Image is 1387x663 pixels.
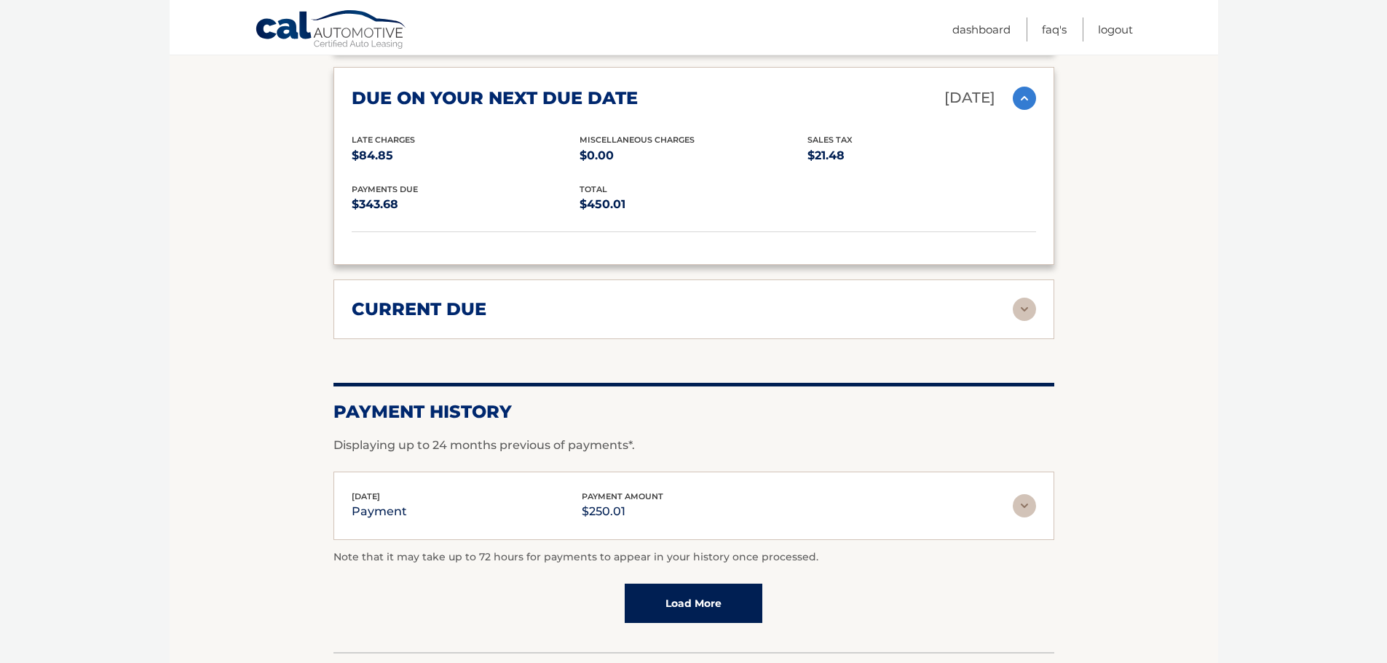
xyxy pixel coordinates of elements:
img: accordion-rest.svg [1013,494,1036,517]
span: total [580,184,607,194]
span: Miscellaneous Charges [580,135,695,145]
img: accordion-active.svg [1013,87,1036,110]
p: $84.85 [352,146,580,166]
span: payment amount [582,491,663,501]
a: FAQ's [1042,17,1067,41]
p: Displaying up to 24 months previous of payments*. [333,437,1054,454]
p: $450.01 [580,194,807,215]
h2: due on your next due date [352,87,638,109]
p: [DATE] [944,85,995,111]
p: $250.01 [582,501,663,522]
a: Cal Automotive [255,9,408,52]
span: Sales Tax [807,135,853,145]
img: accordion-rest.svg [1013,298,1036,321]
span: Late Charges [352,135,415,145]
p: payment [352,501,407,522]
a: Dashboard [952,17,1011,41]
p: Note that it may take up to 72 hours for payments to appear in your history once processed. [333,549,1054,566]
h2: Payment History [333,401,1054,423]
p: $21.48 [807,146,1035,166]
a: Logout [1098,17,1133,41]
a: Load More [625,584,762,623]
p: $343.68 [352,194,580,215]
span: [DATE] [352,491,380,501]
h2: current due [352,298,486,320]
span: Payments Due [352,184,418,194]
p: $0.00 [580,146,807,166]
